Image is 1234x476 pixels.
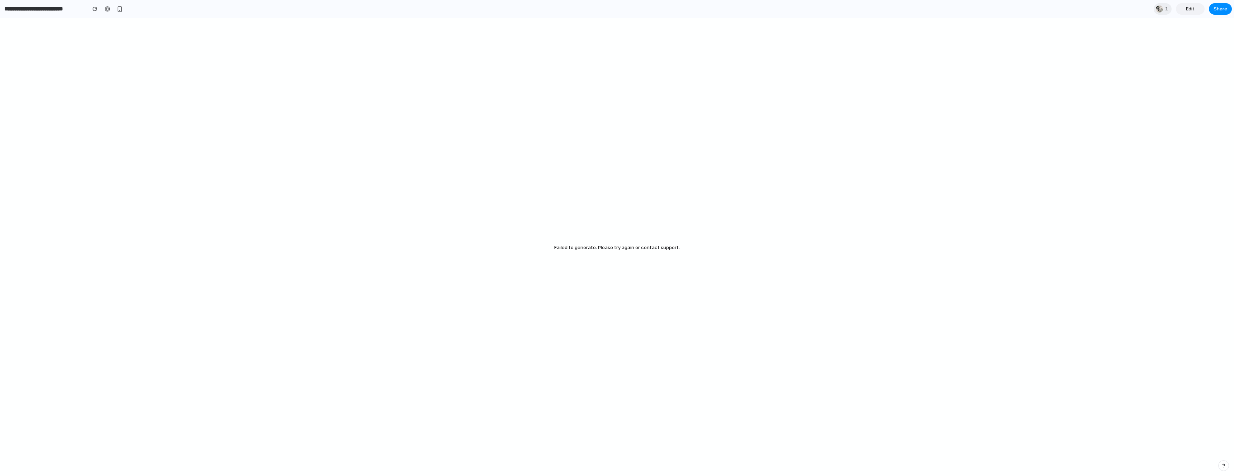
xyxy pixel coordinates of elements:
span: 1 [1165,5,1170,13]
a: Edit [1176,3,1205,15]
div: 1 [1154,3,1172,15]
span: Failed to generate. Please try again or contact support. [554,244,680,250]
button: Share [1209,3,1232,15]
span: Edit [1186,5,1195,13]
span: Share [1214,5,1227,13]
